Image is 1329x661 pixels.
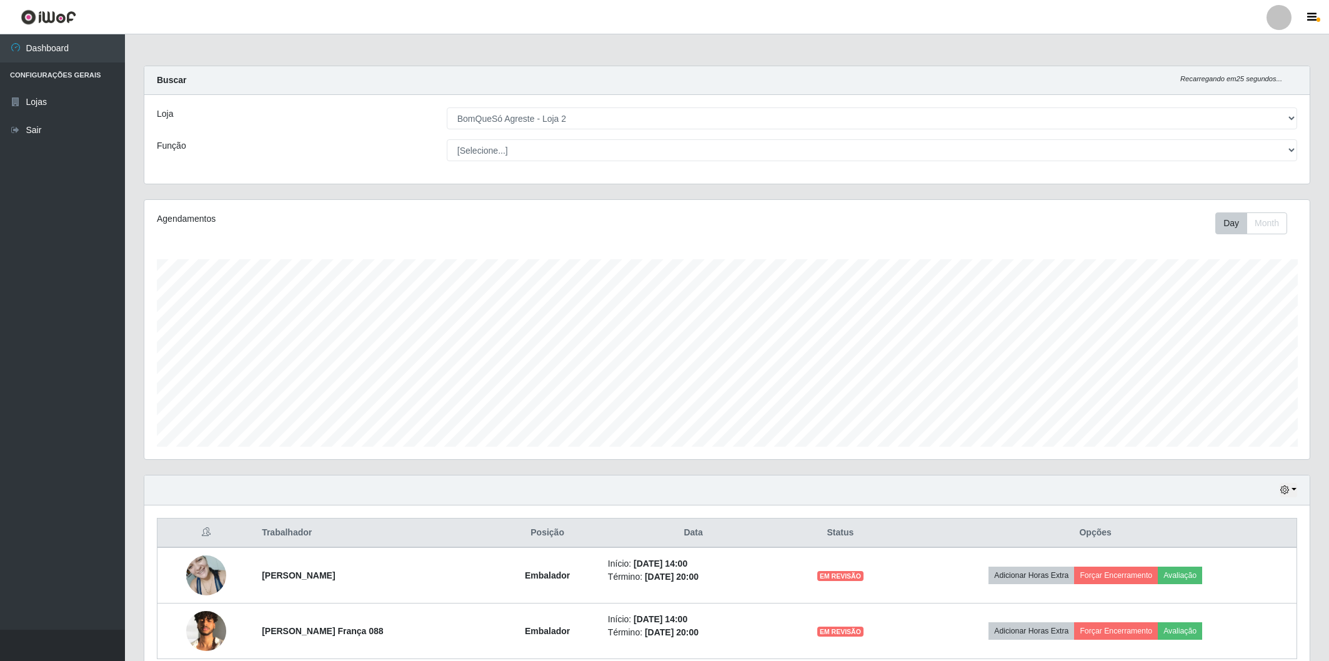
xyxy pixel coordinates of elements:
[600,519,787,548] th: Data
[1180,75,1282,82] i: Recarregando em 25 segundos...
[157,107,173,121] label: Loja
[157,212,621,226] div: Agendamentos
[1074,567,1158,584] button: Forçar Encerramento
[494,519,600,548] th: Posição
[262,626,384,636] strong: [PERSON_NAME] França 088
[634,559,687,569] time: [DATE] 14:00
[645,627,699,637] time: [DATE] 20:00
[645,572,699,582] time: [DATE] 20:00
[186,611,226,651] img: 1757732634015.jpeg
[1247,212,1287,234] button: Month
[608,570,779,584] li: Término:
[988,622,1074,640] button: Adicionar Horas Extra
[634,614,687,624] time: [DATE] 14:00
[254,519,494,548] th: Trabalhador
[186,549,226,602] img: 1714959691742.jpeg
[608,613,779,626] li: Início:
[894,519,1297,548] th: Opções
[817,571,864,581] span: EM REVISÃO
[1158,567,1202,584] button: Avaliação
[1074,622,1158,640] button: Forçar Encerramento
[1215,212,1247,234] button: Day
[21,9,76,25] img: CoreUI Logo
[157,75,186,85] strong: Buscar
[525,570,570,580] strong: Embalador
[786,519,894,548] th: Status
[608,557,779,570] li: Início:
[525,626,570,636] strong: Embalador
[817,627,864,637] span: EM REVISÃO
[1158,622,1202,640] button: Avaliação
[1215,212,1287,234] div: First group
[262,570,335,580] strong: [PERSON_NAME]
[608,626,779,639] li: Término:
[988,567,1074,584] button: Adicionar Horas Extra
[157,139,186,152] label: Função
[1215,212,1297,234] div: Toolbar with button groups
